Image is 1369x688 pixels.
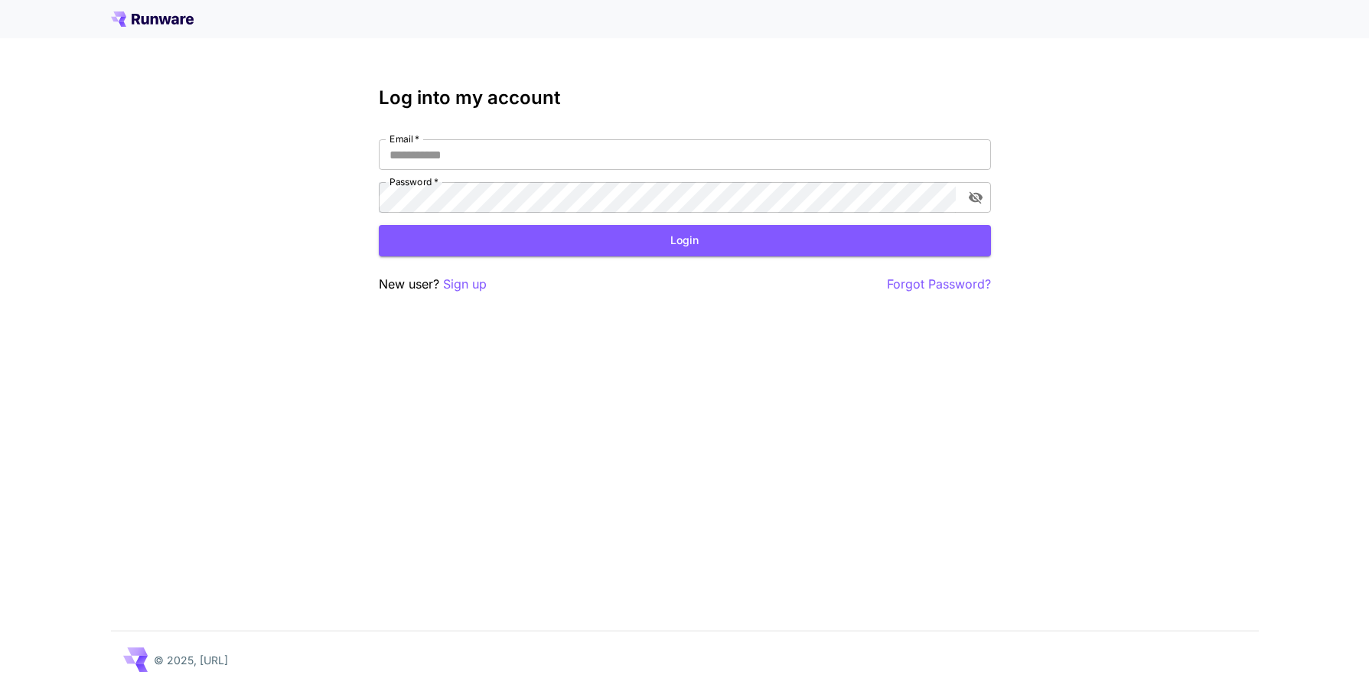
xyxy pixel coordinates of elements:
[390,132,419,145] label: Email
[379,87,991,109] h3: Log into my account
[154,652,228,668] p: © 2025, [URL]
[887,275,991,294] button: Forgot Password?
[390,175,438,188] label: Password
[379,275,487,294] p: New user?
[379,225,991,256] button: Login
[443,275,487,294] button: Sign up
[962,184,989,211] button: toggle password visibility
